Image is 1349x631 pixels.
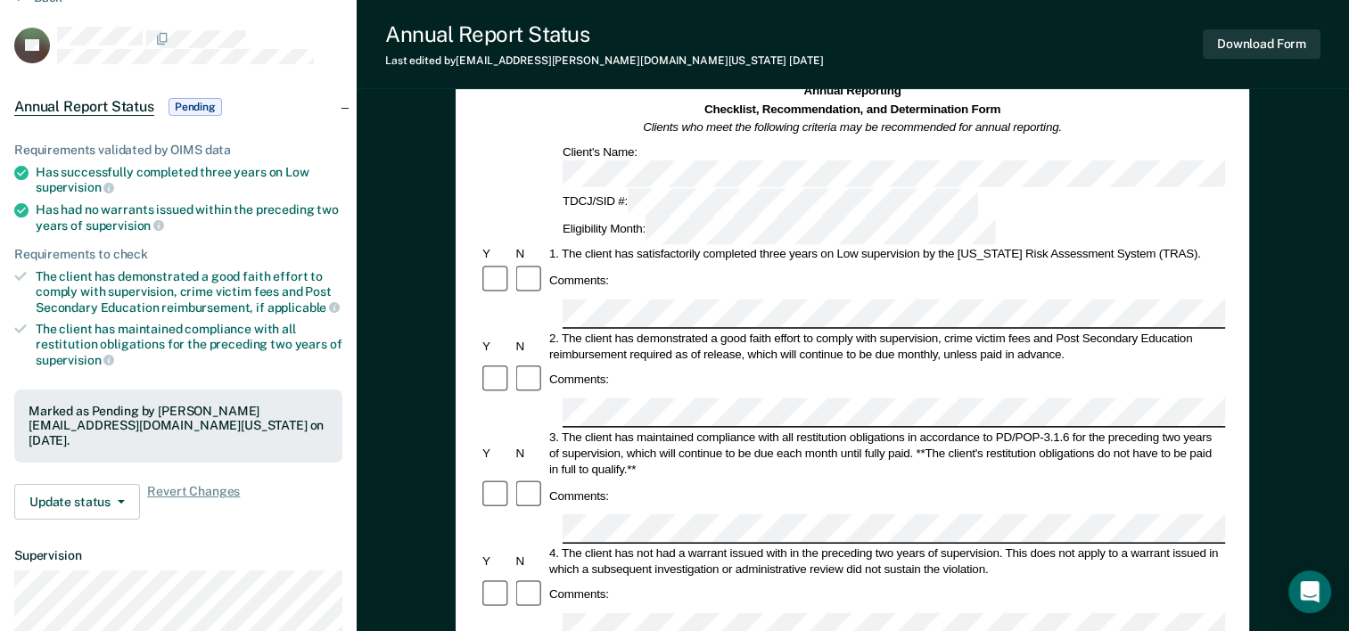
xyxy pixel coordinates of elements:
[29,404,328,448] div: Marked as Pending by [PERSON_NAME][EMAIL_ADDRESS][DOMAIN_NAME][US_STATE] on [DATE].
[1288,570,1331,613] div: Open Intercom Messenger
[547,330,1225,362] div: 2. The client has demonstrated a good faith effort to comply with supervision, crime victim fees ...
[560,189,981,217] div: TDCJ/SID #:
[514,445,547,461] div: N
[644,120,1063,134] em: Clients who meet the following criteria may be recommended for annual reporting.
[385,54,823,67] div: Last edited by [EMAIL_ADDRESS][PERSON_NAME][DOMAIN_NAME][US_STATE]
[385,21,823,47] div: Annual Report Status
[86,218,164,233] span: supervision
[14,247,342,262] div: Requirements to check
[36,269,342,315] div: The client has demonstrated a good faith effort to comply with supervision, crime victim fees and...
[560,217,999,244] div: Eligibility Month:
[480,445,513,461] div: Y
[480,553,513,569] div: Y
[547,545,1225,577] div: 4. The client has not had a warrant issued with in the preceding two years of supervision. This d...
[547,488,612,504] div: Comments:
[514,338,547,354] div: N
[547,273,612,289] div: Comments:
[14,143,342,158] div: Requirements validated by OIMS data
[789,54,823,67] span: [DATE]
[36,180,114,194] span: supervision
[169,98,222,116] span: Pending
[704,102,1000,116] strong: Checklist, Recommendation, and Determination Form
[514,553,547,569] div: N
[14,98,154,116] span: Annual Report Status
[36,165,342,195] div: Has successfully completed three years on Low
[804,85,901,98] strong: Annual Reporting
[36,202,342,233] div: Has had no warrants issued within the preceding two years of
[36,322,342,367] div: The client has maintained compliance with all restitution obligations for the preceding two years of
[514,246,547,262] div: N
[14,548,342,563] dt: Supervision
[547,246,1225,262] div: 1. The client has satisfactorily completed three years on Low supervision by the [US_STATE] Risk ...
[1203,29,1320,59] button: Download Form
[14,484,140,520] button: Update status
[480,246,513,262] div: Y
[547,429,1225,477] div: 3. The client has maintained compliance with all restitution obligations in accordance to PD/POP-...
[547,372,612,388] div: Comments:
[147,484,240,520] span: Revert Changes
[480,338,513,354] div: Y
[267,300,340,315] span: applicable
[547,586,612,602] div: Comments:
[36,353,114,367] span: supervision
